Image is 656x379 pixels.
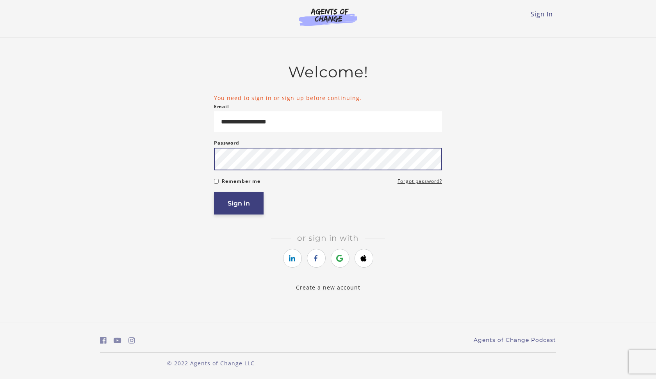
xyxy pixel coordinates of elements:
a: https://courses.thinkific.com/users/auth/google?ss%5Breferral%5D=&ss%5Buser_return_to%5D=%2Fcours... [331,249,349,268]
a: Sign In [531,10,553,18]
h2: Welcome! [214,63,442,81]
label: Password [214,138,239,148]
a: Create a new account [296,284,360,291]
button: Sign in [214,192,264,215]
a: Agents of Change Podcast [474,336,556,344]
li: You need to sign in or sign up before continuing. [214,94,442,102]
span: Or sign in with [291,233,365,243]
a: https://www.facebook.com/groups/aswbtestprep (Open in a new window) [100,335,107,346]
i: https://www.facebook.com/groups/aswbtestprep (Open in a new window) [100,337,107,344]
label: Remember me [222,177,260,186]
a: https://www.instagram.com/agentsofchangeprep/ (Open in a new window) [128,335,135,346]
i: https://www.youtube.com/c/AgentsofChangeTestPrepbyMeaganMitchell (Open in a new window) [114,337,121,344]
img: Agents of Change Logo [291,8,365,26]
a: https://courses.thinkific.com/users/auth/apple?ss%5Breferral%5D=&ss%5Buser_return_to%5D=%2Fcourse... [355,249,373,268]
a: https://courses.thinkific.com/users/auth/facebook?ss%5Breferral%5D=&ss%5Buser_return_to%5D=%2Fcou... [307,249,326,268]
a: https://courses.thinkific.com/users/auth/linkedin?ss%5Breferral%5D=&ss%5Buser_return_to%5D=%2Fcou... [283,249,302,268]
a: https://www.youtube.com/c/AgentsofChangeTestPrepbyMeaganMitchell (Open in a new window) [114,335,121,346]
a: Forgot password? [398,177,442,186]
label: Email [214,102,229,111]
i: https://www.instagram.com/agentsofchangeprep/ (Open in a new window) [128,337,135,344]
p: © 2022 Agents of Change LLC [100,359,322,367]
